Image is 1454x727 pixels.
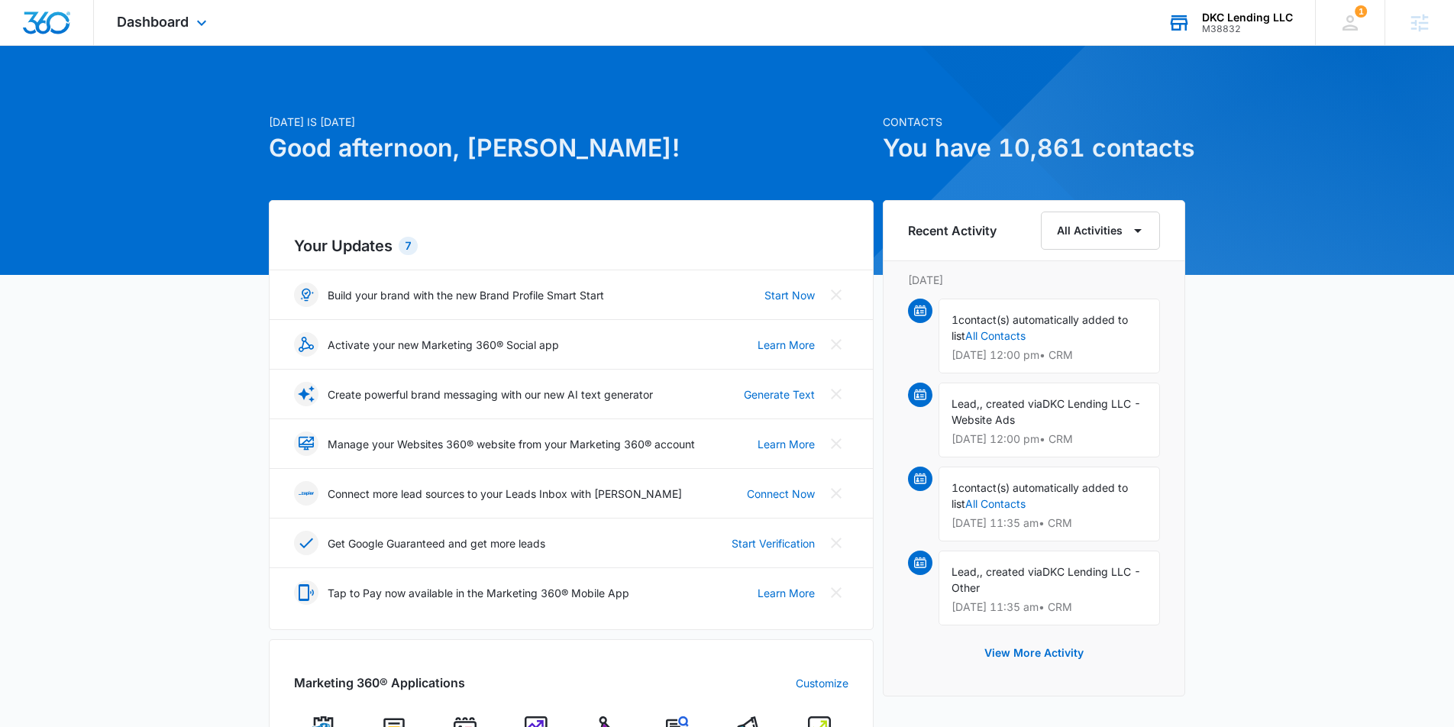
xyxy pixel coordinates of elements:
p: Connect more lead sources to your Leads Inbox with [PERSON_NAME] [328,486,682,502]
span: Lead, [952,565,980,578]
p: [DATE] is [DATE] [269,114,874,130]
h2: Marketing 360® Applications [294,674,465,692]
span: 1 [952,313,958,326]
a: Learn More [758,585,815,601]
button: Close [824,382,848,406]
p: Build your brand with the new Brand Profile Smart Start [328,287,604,303]
p: [DATE] 11:35 am • CRM [952,518,1147,528]
span: Dashboard [117,14,189,30]
p: Manage your Websites 360® website from your Marketing 360® account [328,436,695,452]
a: Learn More [758,337,815,353]
p: [DATE] 12:00 pm • CRM [952,434,1147,444]
h1: Good afternoon, [PERSON_NAME]! [269,130,874,166]
button: All Activities [1041,212,1160,250]
span: DKC Lending LLC - Other [952,565,1141,594]
span: DKC Lending LLC - Website Ads [952,397,1141,426]
p: [DATE] [908,272,1160,288]
span: , created via [980,565,1042,578]
h1: You have 10,861 contacts [883,130,1185,166]
p: Contacts [883,114,1185,130]
p: [DATE] 12:00 pm • CRM [952,350,1147,360]
span: 1 [1355,5,1367,18]
p: Tap to Pay now available in the Marketing 360® Mobile App [328,585,629,601]
p: Get Google Guaranteed and get more leads [328,535,545,551]
button: Close [824,332,848,357]
button: Close [824,580,848,605]
div: account id [1202,24,1293,34]
p: [DATE] 11:35 am • CRM [952,602,1147,612]
span: , created via [980,397,1042,410]
div: notifications count [1355,5,1367,18]
button: Close [824,531,848,555]
a: All Contacts [965,497,1026,510]
a: Connect Now [747,486,815,502]
a: Learn More [758,436,815,452]
span: 1 [952,481,958,494]
h6: Recent Activity [908,221,997,240]
div: 7 [399,237,418,255]
a: Start Verification [732,535,815,551]
a: Generate Text [744,386,815,402]
button: Close [824,481,848,506]
div: account name [1202,11,1293,24]
h2: Your Updates [294,234,848,257]
p: Activate your new Marketing 360® Social app [328,337,559,353]
button: View More Activity [969,635,1099,671]
span: contact(s) automatically added to list [952,481,1128,510]
button: Close [824,431,848,456]
a: Customize [796,675,848,691]
a: Start Now [764,287,815,303]
p: Create powerful brand messaging with our new AI text generator [328,386,653,402]
span: Lead, [952,397,980,410]
button: Close [824,283,848,307]
span: contact(s) automatically added to list [952,313,1128,342]
a: All Contacts [965,329,1026,342]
